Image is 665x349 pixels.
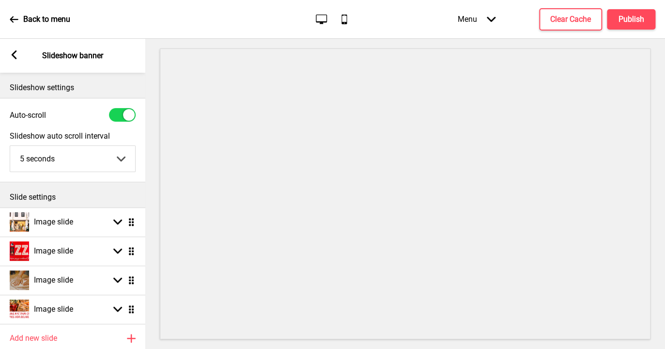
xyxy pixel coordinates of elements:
a: Back to menu [10,6,70,32]
label: Slideshow auto scroll interval [10,131,136,141]
p: Slideshow settings [10,82,136,93]
h4: Image slide [34,275,73,286]
h4: Clear Cache [550,14,591,25]
h4: Add new slide [10,333,57,344]
p: Slide settings [10,192,136,203]
h4: Image slide [34,217,73,227]
p: Slideshow banner [42,50,103,61]
label: Auto-scroll [10,111,46,120]
p: Back to menu [23,14,70,25]
h4: Image slide [34,246,73,256]
div: Menu [448,5,505,33]
h4: Publish [619,14,644,25]
button: Clear Cache [539,8,602,31]
h4: Image slide [34,304,73,315]
button: Publish [607,9,655,30]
